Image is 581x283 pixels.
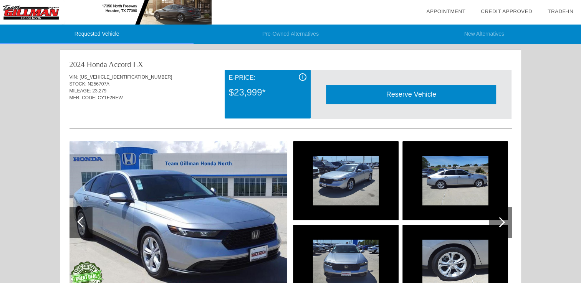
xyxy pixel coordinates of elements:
[229,82,306,102] div: $23,999*
[98,95,123,100] span: CY1F2REW
[426,8,465,14] a: Appointment
[194,25,387,44] li: Pre-Owned Alternatives
[79,74,172,80] span: [US_VEHICLE_IDENTIFICATION_NUMBER]
[88,81,109,87] span: N256707A
[326,85,496,104] div: Reserve Vehicle
[387,25,581,44] li: New Alternatives
[70,74,78,80] span: VIN:
[70,95,97,100] span: MFR. CODE:
[70,88,91,94] span: MILEAGE:
[302,74,303,80] span: i
[402,141,508,220] img: image.aspx
[229,73,306,82] div: E-Price:
[481,8,532,14] a: Credit Approved
[70,81,86,87] span: STOCK:
[93,88,107,94] span: 23,279
[548,8,573,14] a: Trade-In
[70,106,512,118] div: Quoted on [DATE] 9:51:43 AM
[70,59,131,70] div: 2024 Honda Accord
[293,141,399,220] img: image.aspx
[133,59,144,70] div: LX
